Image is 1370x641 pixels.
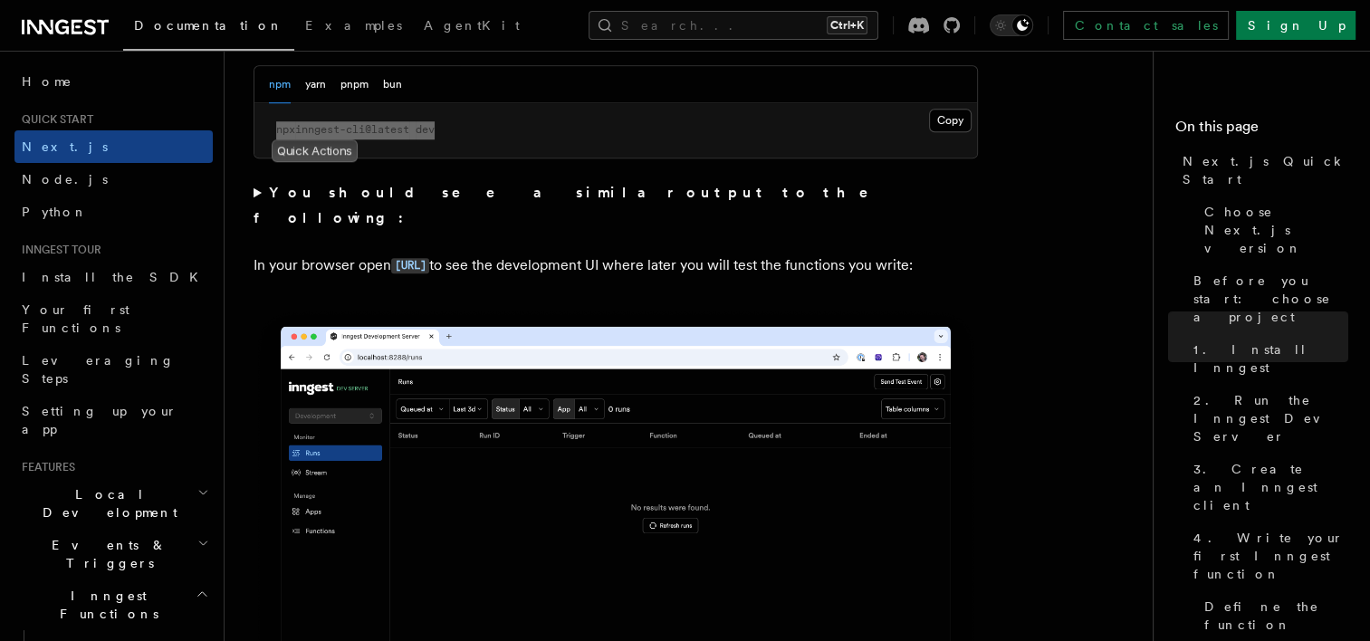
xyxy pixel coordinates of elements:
span: Python [22,205,88,219]
strong: You should see a similar output to the following: [254,184,894,226]
a: Choose Next.js version [1197,196,1348,264]
span: Next.js [22,139,108,154]
button: yarn [305,66,326,103]
kbd: Ctrl+K [827,16,867,34]
a: 1. Install Inngest [1186,333,1348,384]
button: bun [383,66,402,103]
a: Setting up your app [14,395,213,445]
button: Search...Ctrl+K [589,11,878,40]
span: Features [14,460,75,474]
a: 2. Run the Inngest Dev Server [1186,384,1348,453]
span: Quick start [14,112,93,127]
span: Events & Triggers [14,536,197,572]
span: 1. Install Inngest [1193,340,1348,377]
span: Before you start: choose a project [1193,272,1348,326]
a: Install the SDK [14,261,213,293]
span: Documentation [134,18,283,33]
button: pnpm [340,66,369,103]
button: npm [269,66,291,103]
button: Local Development [14,478,213,529]
a: Your first Functions [14,293,213,344]
button: Copy [929,109,972,132]
a: Next.js Quick Start [1175,145,1348,196]
a: Next.js [14,130,213,163]
button: Events & Triggers [14,529,213,579]
span: Next.js Quick Start [1183,152,1348,188]
a: Node.js [14,163,213,196]
a: Contact sales [1063,11,1229,40]
a: 4. Write your first Inngest function [1186,521,1348,590]
span: npx [276,123,295,136]
span: 3. Create an Inngest client [1193,460,1348,514]
a: Leveraging Steps [14,344,213,395]
a: Examples [294,5,413,49]
a: Python [14,196,213,228]
span: dev [416,123,435,136]
button: Toggle dark mode [990,14,1033,36]
span: Leveraging Steps [22,353,175,386]
a: AgentKit [413,5,531,49]
a: Before you start: choose a project [1186,264,1348,333]
span: Choose Next.js version [1204,203,1348,257]
span: Your first Functions [22,302,129,335]
a: 3. Create an Inngest client [1186,453,1348,521]
p: In your browser open to see the development UI where later you will test the functions you write: [254,253,978,279]
code: [URL] [391,258,429,273]
a: Documentation [123,5,294,51]
span: Define the function [1204,598,1348,634]
a: Sign Up [1236,11,1356,40]
button: Inngest Functions [14,579,213,630]
summary: You should see a similar output to the following: [254,180,978,231]
span: inngest-cli@latest [295,123,409,136]
span: Node.js [22,172,108,187]
span: AgentKit [424,18,520,33]
h4: On this page [1175,116,1348,145]
a: [URL] [391,256,429,273]
span: 2. Run the Inngest Dev Server [1193,391,1348,445]
a: Define the function [1197,590,1348,641]
span: Inngest Functions [14,587,196,623]
a: Home [14,65,213,98]
span: 4. Write your first Inngest function [1193,529,1348,583]
span: Home [22,72,72,91]
span: Examples [305,18,402,33]
span: Local Development [14,485,197,521]
span: Install the SDK [22,270,209,284]
span: Setting up your app [22,404,177,436]
span: Inngest tour [14,243,101,257]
